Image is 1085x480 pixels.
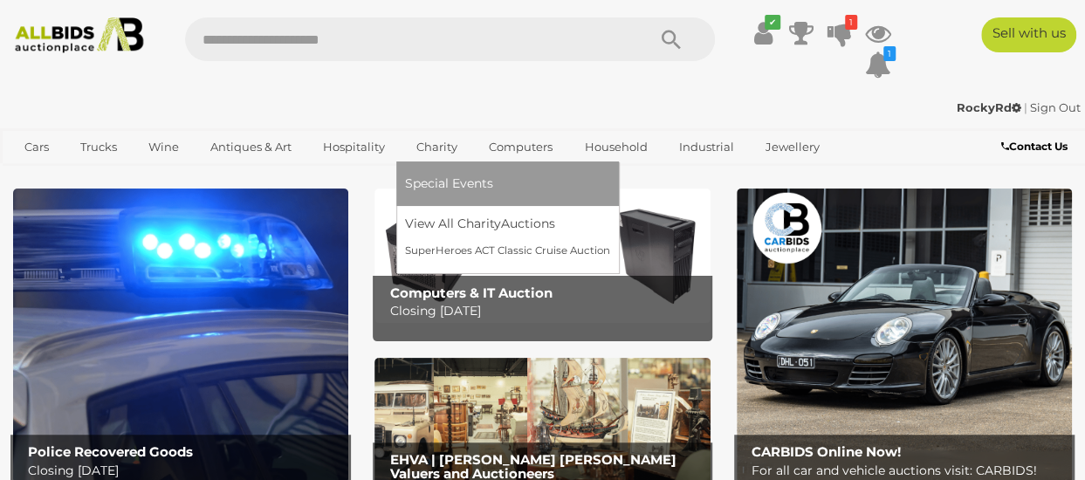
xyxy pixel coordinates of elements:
a: Industrial [667,133,745,161]
p: Closing [DATE] [390,300,704,322]
b: Computers & IT Auction [390,285,553,301]
a: Antiques & Art [199,133,303,161]
i: 1 [845,15,857,30]
a: Hospitality [312,133,396,161]
a: RockyRd [957,100,1024,114]
a: Contact Us [1001,137,1072,156]
a: [GEOGRAPHIC_DATA] [145,161,292,190]
b: CARBIDS Online Now! [752,443,901,460]
a: 1 [827,17,853,49]
button: Search [628,17,715,61]
i: ✔ [765,15,780,30]
a: Wine [137,133,190,161]
a: Computers [477,133,564,161]
img: Computers & IT Auction [374,189,710,323]
b: Police Recovered Goods [28,443,193,460]
b: Contact Us [1001,140,1068,153]
a: Computers & IT Auction Computers & IT Auction Closing [DATE] [374,189,710,323]
a: Sports [78,161,136,190]
a: Jewellery [753,133,830,161]
a: Sign Out [1030,100,1081,114]
a: Household [573,133,658,161]
a: Sell with us [981,17,1076,52]
img: Allbids.com.au [8,17,151,53]
a: Office [13,161,69,190]
strong: RockyRd [957,100,1021,114]
a: ✔ [750,17,776,49]
a: Cars [13,133,60,161]
a: Charity [405,133,469,161]
a: Trucks [69,133,128,161]
span: | [1024,100,1027,114]
a: 1 [865,49,891,80]
i: 1 [883,46,896,61]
